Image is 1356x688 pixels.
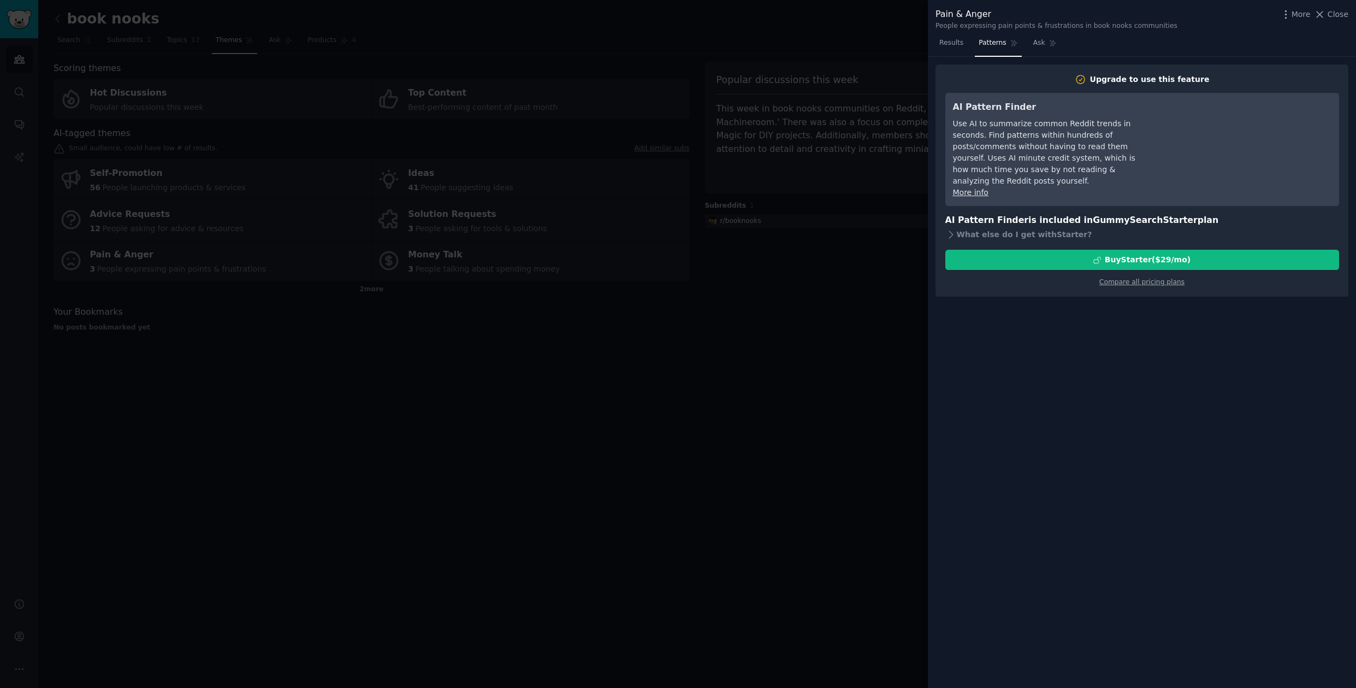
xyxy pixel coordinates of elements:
div: Buy Starter ($ 29 /mo ) [1105,254,1191,266]
div: People expressing pain points & frustrations in book nooks communities [935,21,1177,31]
button: BuyStarter($29/mo) [945,250,1339,270]
h3: AI Pattern Finder is included in plan [945,214,1339,227]
a: Compare all pricing plans [1099,278,1185,286]
iframe: YouTube video player [1168,101,1331,183]
div: What else do I get with Starter ? [945,227,1339,242]
span: More [1292,9,1311,20]
div: Use AI to summarize common Reddit trends in seconds. Find patterns within hundreds of posts/comme... [953,118,1152,187]
div: Pain & Anger [935,8,1177,21]
span: Close [1328,9,1348,20]
span: GummySearch Starter [1093,215,1197,225]
span: Results [939,38,963,48]
a: Patterns [975,34,1021,57]
span: Patterns [979,38,1006,48]
a: More info [953,188,988,197]
div: Upgrade to use this feature [1090,74,1210,85]
span: Ask [1033,38,1045,48]
h3: AI Pattern Finder [953,101,1152,114]
a: Ask [1029,34,1061,57]
button: Close [1314,9,1348,20]
a: Results [935,34,967,57]
button: More [1280,9,1311,20]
